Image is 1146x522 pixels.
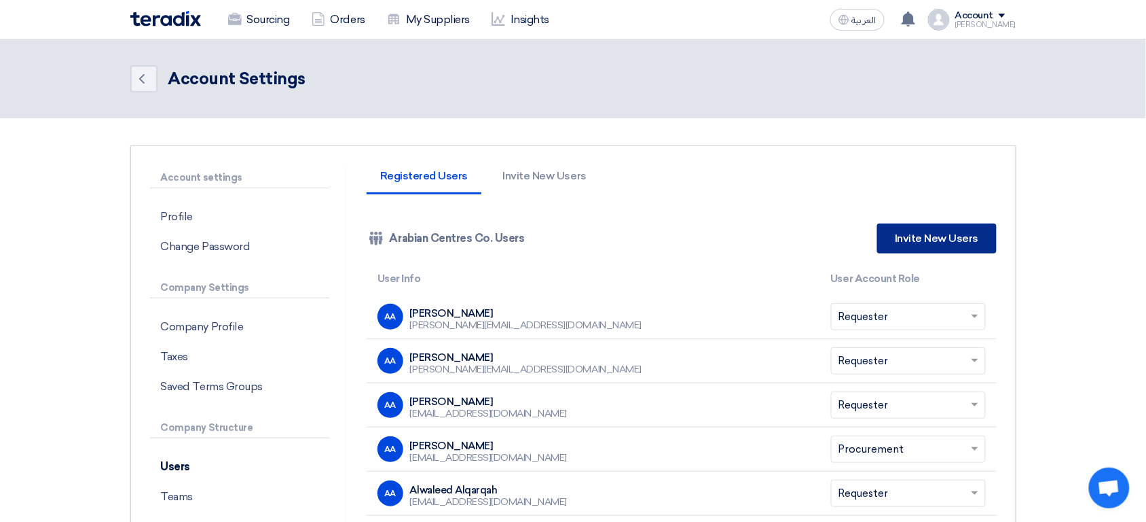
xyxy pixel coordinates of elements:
p: Company Profile [150,312,329,342]
button: العربية [830,9,885,31]
a: Invite New Users [877,224,996,254]
div: Arabian Centres Co. Users [367,230,525,247]
p: Company Structure [150,418,329,438]
p: Saved Terms Groups [150,372,329,402]
span: العربية [852,16,876,25]
p: Account settings [150,168,329,188]
li: Invite New Users [489,171,600,194]
div: [EMAIL_ADDRESS][DOMAIN_NAME] [410,496,568,508]
div: [EMAIL_ADDRESS][DOMAIN_NAME] [410,408,568,420]
p: Change Password [150,232,329,262]
img: Teradix logo [130,11,201,27]
div: [PERSON_NAME] [410,440,568,452]
a: Open chat [1089,468,1130,508]
div: [EMAIL_ADDRESS][DOMAIN_NAME] [410,452,568,464]
a: Sourcing [217,5,301,35]
p: Users [150,452,329,482]
img: profile_test.png [928,9,950,31]
div: AA [377,392,403,418]
div: [PERSON_NAME][EMAIL_ADDRESS][DOMAIN_NAME] [410,364,642,376]
div: [PERSON_NAME][EMAIL_ADDRESS][DOMAIN_NAME] [410,319,642,332]
th: User Account Role [820,263,997,295]
div: AA [377,436,403,462]
div: AA [377,304,403,330]
div: AA [377,348,403,374]
p: Company Settings [150,278,329,298]
div: [PERSON_NAME] [955,21,1016,29]
th: User Info [367,263,820,295]
div: [PERSON_NAME] [410,307,642,319]
p: Taxes [150,342,329,372]
a: Insights [481,5,560,35]
a: Orders [301,5,376,35]
div: Alwaleed Alqarqah [410,484,568,496]
div: Account Settings [168,67,306,91]
p: Profile [150,202,329,232]
div: AA [377,481,403,506]
div: [PERSON_NAME] [410,351,642,364]
p: Teams [150,482,329,512]
div: Account [955,10,994,22]
li: Registered Users [367,171,481,194]
div: [PERSON_NAME] [410,396,568,408]
a: My Suppliers [376,5,481,35]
